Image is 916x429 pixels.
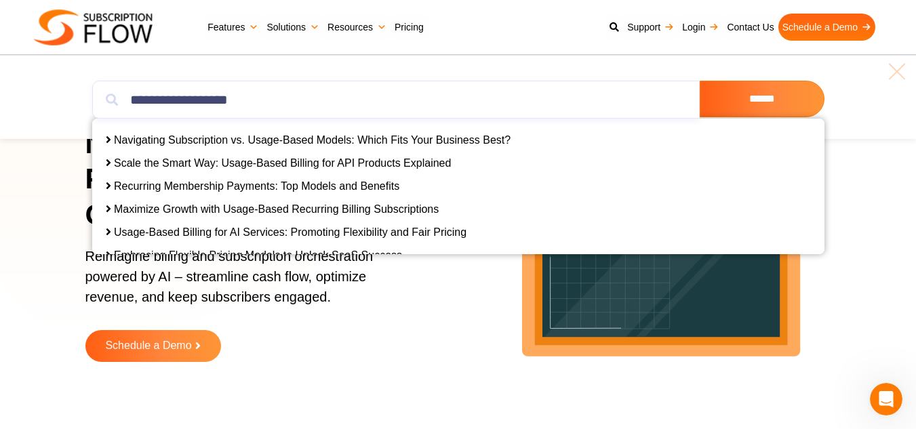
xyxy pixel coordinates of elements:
a: Support [623,14,678,41]
a: Maximize Growth with Usage-Based Recurring Billing Subscriptions [114,203,439,215]
img: Subscriptionflow [34,9,153,45]
a: Embracing Flexible Pricing Models to Unlock SaaS Success [114,249,402,261]
a: Recurring Membership Payments: Top Models and Benefits [114,180,399,192]
a: Usage-Based Billing for AI Services: Promoting Flexibility and Fair Pricing [114,226,466,238]
a: Resources [323,14,391,41]
iframe: Intercom live chat [870,383,902,415]
p: Reimagine billing and subscription orchestration powered by AI – streamline cash flow, optimize r... [85,246,406,321]
a: Schedule a Demo [85,330,221,362]
span: Schedule a Demo [105,340,191,352]
a: Solutions [262,14,323,41]
a: Contact Us [723,14,778,41]
a: Pricing [391,14,428,41]
a: Login [678,14,723,41]
a: Navigating Subscription vs. Usage-Based Models: Which Fits Your Business Best? [114,134,511,146]
h1: Next-Gen AI Billing Platform to Power Growth [85,126,423,233]
a: Features [203,14,262,41]
a: Schedule a Demo [778,14,875,41]
a: Scale the Smart Way: Usage-Based Billing for API Products Explained [114,157,451,169]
